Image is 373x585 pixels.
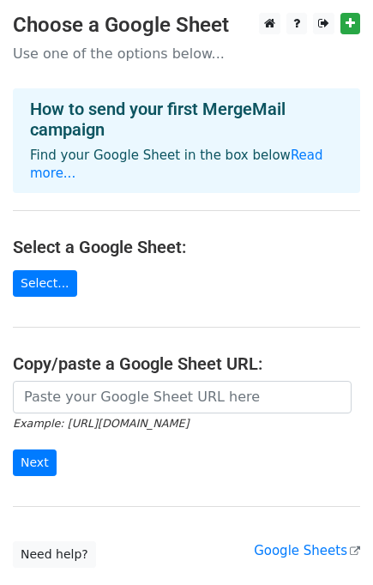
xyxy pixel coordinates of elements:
[13,381,352,413] input: Paste your Google Sheet URL here
[30,147,343,183] p: Find your Google Sheet in the box below
[13,237,360,257] h4: Select a Google Sheet:
[30,148,323,181] a: Read more...
[13,449,57,476] input: Next
[13,13,360,38] h3: Choose a Google Sheet
[13,45,360,63] p: Use one of the options below...
[13,417,189,430] small: Example: [URL][DOMAIN_NAME]
[30,99,343,140] h4: How to send your first MergeMail campaign
[13,270,77,297] a: Select...
[254,543,360,558] a: Google Sheets
[13,353,360,374] h4: Copy/paste a Google Sheet URL:
[13,541,96,568] a: Need help?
